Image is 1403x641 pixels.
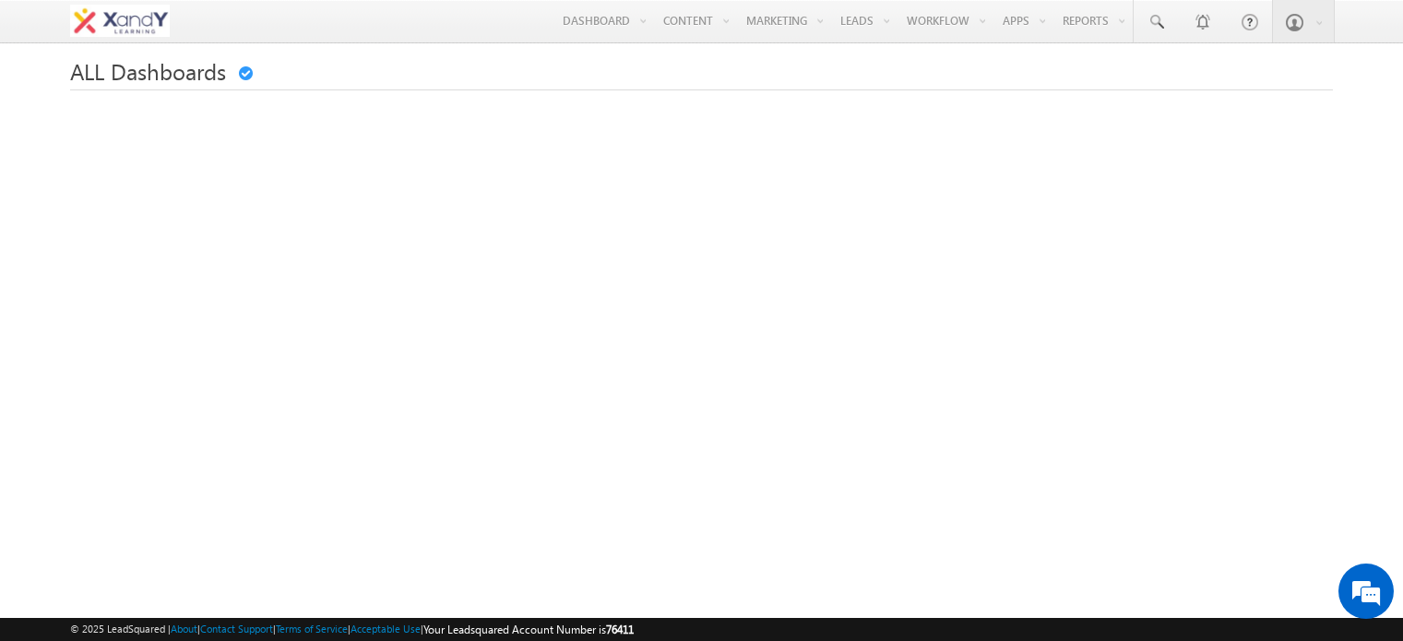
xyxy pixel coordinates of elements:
span: © 2025 LeadSquared | | | | | [70,621,634,638]
span: Your Leadsquared Account Number is [423,623,634,636]
a: Contact Support [200,623,273,635]
a: About [171,623,197,635]
a: Terms of Service [276,623,348,635]
span: ALL Dashboards [70,56,226,86]
a: Acceptable Use [351,623,421,635]
span: 76411 [606,623,634,636]
img: Custom Logo [70,5,170,37]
